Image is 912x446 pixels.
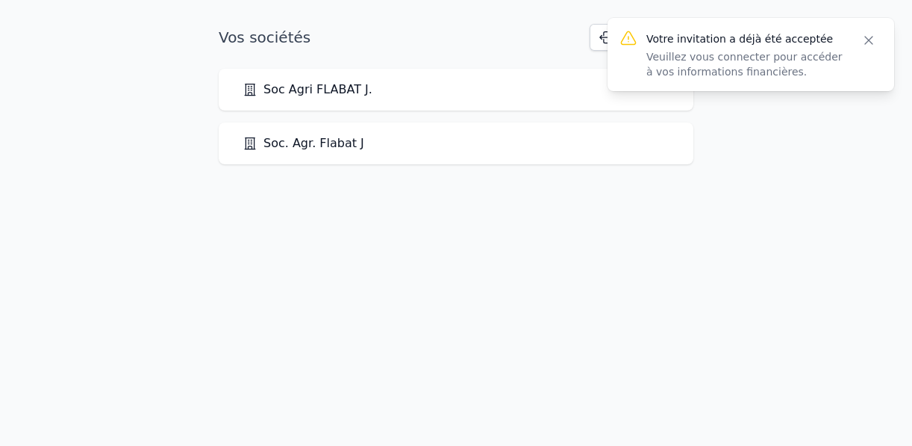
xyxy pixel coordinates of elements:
[243,134,364,152] a: Soc. Agr. Flabat J
[646,31,843,46] p: Votre invitation a déjà été acceptée
[590,24,693,51] button: Déconnexion
[646,49,843,79] p: Veuillez vous connecter pour accéder à vos informations financières.
[219,27,310,48] h1: Vos sociétés
[243,81,372,99] a: Soc Agri FLABAT J.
